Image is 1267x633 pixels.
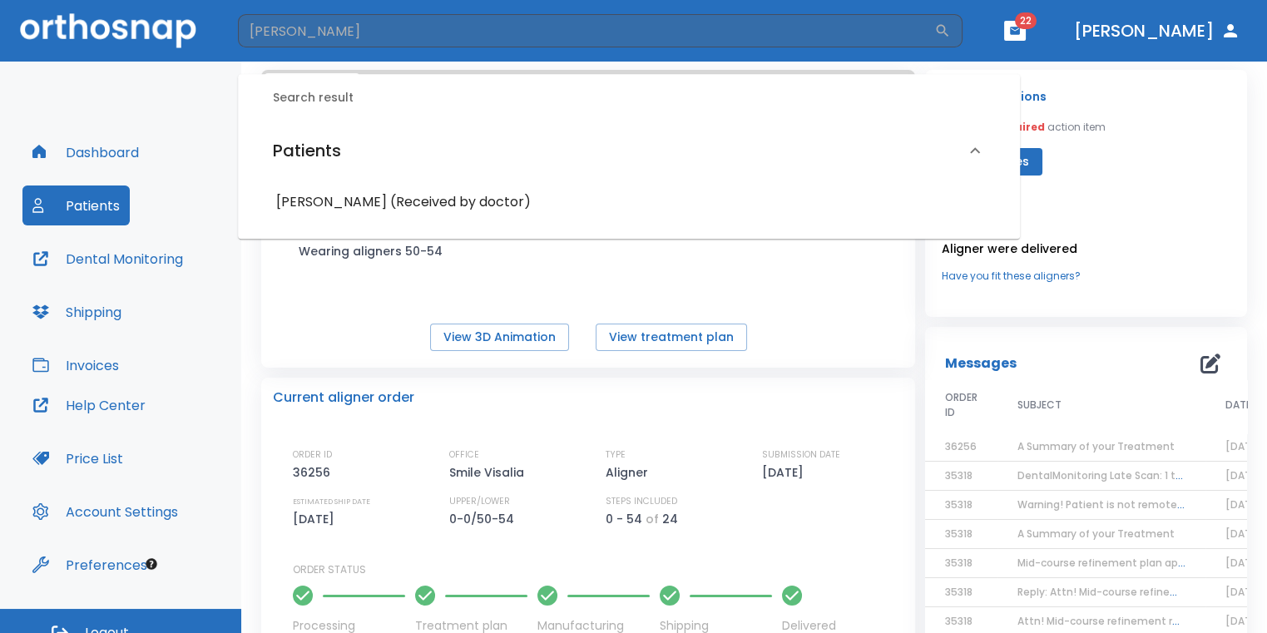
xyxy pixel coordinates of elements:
span: A Summary of your Treatment [1017,527,1175,541]
p: 0-0/50-54 [449,509,520,529]
h6: Search result [273,89,1005,107]
span: [DATE] [1225,497,1261,512]
p: Aligner were delivered [942,239,1230,259]
p: Messages [945,354,1017,373]
p: ORDER ID [293,448,332,462]
span: Reply: Attn! Mid-course refinement required [1017,585,1244,599]
h6: Patients [273,137,341,164]
button: Rx Form [459,73,513,101]
span: 35318 [945,556,973,570]
button: [PERSON_NAME] [1067,16,1247,46]
span: Attn! Mid-course refinement required [1017,614,1211,628]
p: [DATE] [293,509,340,529]
button: Uploaded files [363,73,456,101]
p: Wearing aligners 50-54 [299,241,448,261]
p: 24 [662,509,678,529]
div: Tooltip anchor [144,556,159,571]
span: DATE [1225,398,1251,413]
p: [DATE] [762,462,809,482]
span: SUBJECT [1017,398,1062,413]
button: Help Center [22,385,156,425]
span: [DATE] [1225,527,1261,541]
button: Invoices [22,345,129,385]
p: 0 - 54 [606,509,642,529]
p: TYPE [606,448,626,462]
span: [DATE] [1225,439,1261,453]
button: Preferences [22,545,157,585]
span: 35318 [945,527,973,541]
div: Patients [253,121,1005,181]
span: [DATE] [1225,585,1261,599]
span: 35318 [945,468,973,482]
p: SUBMISSION DATE [762,448,840,462]
h6: [PERSON_NAME] (Received by doctor) [276,190,982,214]
p: 36256 [293,462,336,482]
button: View 3D Animation [430,324,569,351]
p: Smile Visalia [449,462,530,482]
span: [DATE] [1225,556,1261,570]
p: of [646,509,659,529]
button: Case Summary [265,73,359,101]
span: [DATE] [1225,468,1261,482]
button: Account Settings [22,492,188,532]
button: Shipping [22,292,131,332]
button: Patients [22,185,130,225]
p: Current aligner order [273,388,414,408]
p: STEPS INCLUDED [606,494,677,509]
span: Warning! Patient is not remotely monitored [1017,497,1243,512]
span: ORDER ID [945,390,977,420]
button: Dental Monitoring [22,239,193,279]
img: Orthosnap [20,13,196,47]
a: Have you fit these aligners? [942,269,1230,284]
span: 35318 [945,497,973,512]
span: [DATE] [1225,614,1261,628]
span: A Summary of your Treatment [1017,439,1175,453]
button: Dashboard [22,132,149,172]
span: 22 [1015,12,1037,29]
button: View treatment plan [596,324,747,351]
span: Mid-course refinement plan approved! [1017,556,1217,570]
p: ORDER STATUS [293,562,903,577]
p: UPPER/LOWER [449,494,510,509]
div: tabs [265,73,912,101]
span: 36256 [945,439,977,453]
p: You have action item [942,120,1106,135]
p: Aligner [606,462,654,482]
span: 35318 [945,585,973,599]
span: 35318 [945,614,973,628]
p: OFFICE [449,448,479,462]
button: Price List [22,438,133,478]
input: Search by Patient Name or Case # [238,14,934,47]
p: Upcoming [942,202,1230,222]
p: ESTIMATED SHIP DATE [293,494,370,509]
